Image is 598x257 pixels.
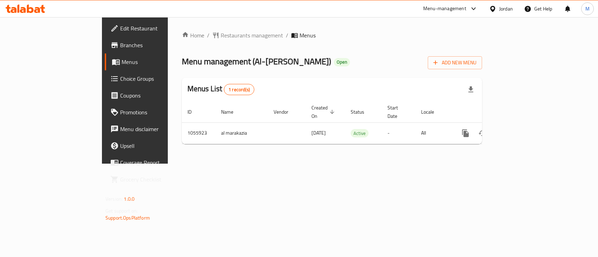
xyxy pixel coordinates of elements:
span: Coverage Report [120,158,196,167]
a: Coverage Report [105,154,202,171]
div: Menu-management [423,5,466,13]
span: Created On [311,103,337,120]
a: Coupons [105,87,202,104]
a: Restaurants management [212,31,283,40]
li: / [286,31,288,40]
td: All [415,122,452,144]
span: ID [187,108,201,116]
h2: Menus List [187,84,254,95]
span: Promotions [120,108,196,116]
a: Branches [105,37,202,53]
a: Grocery Checklist [105,171,202,188]
span: M [585,5,590,13]
span: Upsell [120,142,196,150]
span: Status [351,108,373,116]
span: Locale [421,108,443,116]
span: Menus [300,31,316,40]
span: Name [221,108,242,116]
td: - [382,122,415,144]
span: Branches [120,41,196,49]
button: more [457,125,474,142]
button: Change Status [474,125,491,142]
th: Actions [452,101,530,123]
a: Promotions [105,104,202,121]
a: Menu disclaimer [105,121,202,137]
button: Add New Menu [428,56,482,69]
div: Jordan [499,5,513,13]
span: Coupons [120,91,196,100]
span: Open [334,59,350,65]
span: Edit Restaurant [120,24,196,33]
span: 1.0.0 [124,194,135,204]
span: Choice Groups [120,74,196,83]
div: Total records count [224,84,254,95]
span: Menu disclaimer [120,125,196,133]
div: Active [351,129,369,137]
a: Edit Restaurant [105,20,202,37]
span: Get support on: [105,206,138,215]
span: Add New Menu [433,58,476,67]
div: Open [334,58,350,66]
a: Support.OpsPlatform [105,213,150,222]
a: Menus [105,53,202,70]
span: Version: [105,194,123,204]
span: Restaurants management [221,31,283,40]
nav: breadcrumb [182,31,482,40]
span: Menus [122,58,196,66]
span: Active [351,129,369,137]
span: Menu management ( Al-[PERSON_NAME] ) [182,53,331,69]
td: al marakazia [215,122,268,144]
span: 1 record(s) [224,86,254,93]
span: Vendor [274,108,297,116]
a: Choice Groups [105,70,202,87]
span: [DATE] [311,128,326,137]
li: / [207,31,209,40]
a: Upsell [105,137,202,154]
div: Export file [462,81,479,98]
span: Grocery Checklist [120,175,196,184]
table: enhanced table [182,101,530,144]
span: Start Date [387,103,407,120]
